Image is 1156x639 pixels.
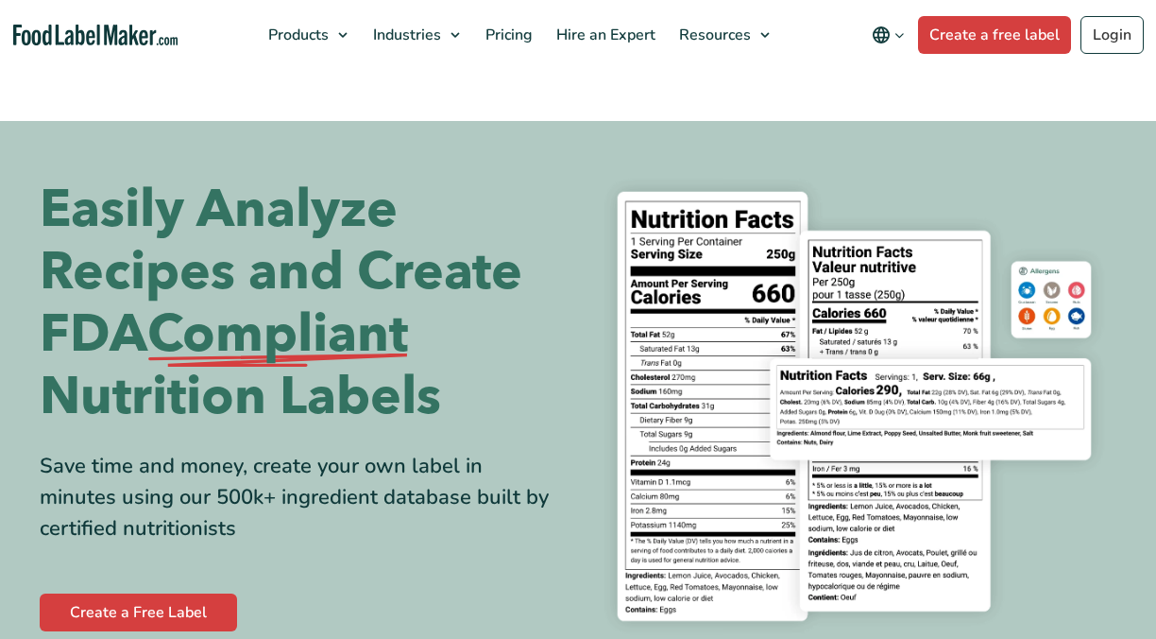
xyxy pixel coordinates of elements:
[367,25,443,45] span: Industries
[480,25,535,45] span: Pricing
[551,25,657,45] span: Hire an Expert
[13,25,178,46] a: Food Label Maker homepage
[918,16,1071,54] a: Create a free label
[40,594,237,631] a: Create a Free Label
[40,179,564,428] h1: Easily Analyze Recipes and Create FDA Nutrition Labels
[1080,16,1144,54] a: Login
[263,25,331,45] span: Products
[147,303,408,366] span: Compliant
[673,25,753,45] span: Resources
[40,451,564,544] div: Save time and money, create your own label in minutes using our 500k+ ingredient database built b...
[858,16,918,54] button: Change language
